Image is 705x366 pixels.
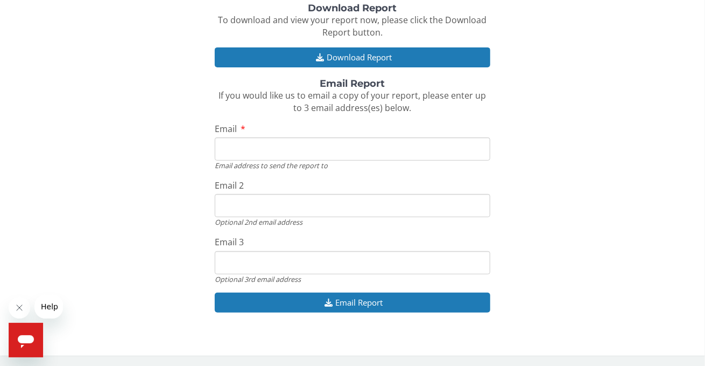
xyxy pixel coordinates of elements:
span: To download and view your report now, please click the Download Report button. [218,14,487,38]
div: Email address to send the report to [215,161,490,170]
div: Optional 2nd email address [215,217,490,227]
button: Download Report [215,47,490,67]
strong: Download Report [308,2,397,14]
span: Email 2 [215,179,244,191]
button: Email Report [215,293,490,313]
span: If you would like us to email a copy of your report, please enter up to 3 email address(es) below. [219,89,487,114]
span: Email 3 [215,236,244,248]
div: Optional 3rd email address [215,274,490,284]
iframe: Button to launch messaging window [9,323,43,357]
strong: Email Report [320,78,385,89]
span: Email [215,123,237,135]
iframe: Close message [9,297,30,319]
iframe: Message from company [34,295,63,319]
